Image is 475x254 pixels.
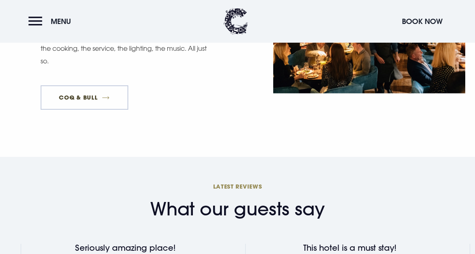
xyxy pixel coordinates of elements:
[41,85,128,110] a: Coq & Bull
[224,8,248,35] img: Clandeboye Lodge
[28,13,75,30] button: Menu
[398,13,447,30] button: Book Now
[5,182,470,190] h3: Latest Reviews
[242,244,458,252] h4: This hotel is a must stay!
[51,17,71,26] span: Menu
[150,198,325,220] h2: What our guests say
[17,244,233,252] h4: Seriously amazing place!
